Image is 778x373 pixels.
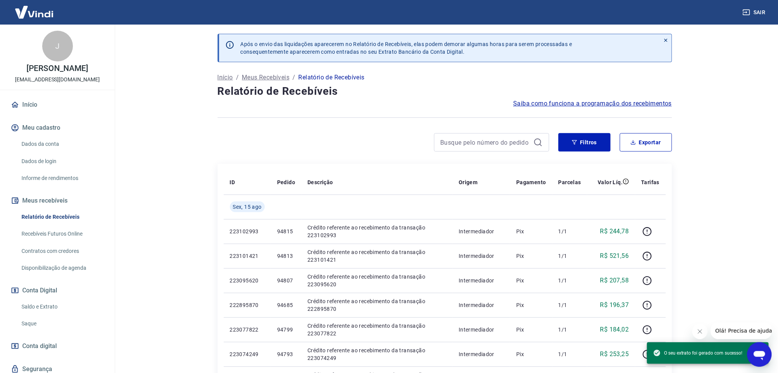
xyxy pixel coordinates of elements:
p: Pagamento [516,178,546,186]
a: Meus Recebíveis [242,73,289,82]
p: Descrição [307,178,333,186]
p: Relatório de Recebíveis [299,73,365,82]
a: Dados de login [18,153,106,169]
p: 1/1 [558,350,581,358]
p: 223101421 [230,252,265,260]
a: Conta digital [9,338,106,355]
p: Parcelas [558,178,581,186]
p: Intermediador [459,350,504,358]
p: Origem [459,178,477,186]
p: Crédito referente ao recebimento da transação 222895870 [307,297,446,313]
p: Pix [516,228,546,235]
span: Sex, 15 ago [233,203,262,211]
button: Conta Digital [9,282,106,299]
iframe: Mensagem da empresa [711,322,772,339]
p: R$ 196,37 [600,300,629,310]
p: Após o envio das liquidações aparecerem no Relatório de Recebíveis, elas podem demorar algumas ho... [241,40,572,56]
a: Saldo e Extrato [18,299,106,315]
p: Crédito referente ao recebimento da transação 223077822 [307,322,446,337]
p: 94813 [277,252,295,260]
p: 94815 [277,228,295,235]
a: Contratos com credores [18,243,106,259]
p: Pedido [277,178,295,186]
p: 94685 [277,301,295,309]
p: 94799 [277,326,295,333]
p: 1/1 [558,252,581,260]
p: Pix [516,252,546,260]
button: Meus recebíveis [9,192,106,209]
p: Intermediador [459,301,504,309]
h4: Relatório de Recebíveis [218,84,672,99]
p: Pix [516,277,546,284]
p: 1/1 [558,277,581,284]
p: 1/1 [558,228,581,235]
p: 222895870 [230,301,265,309]
p: Tarifas [641,178,660,186]
a: Dados da conta [18,136,106,152]
p: [PERSON_NAME] [26,64,88,73]
a: Recebíveis Futuros Online [18,226,106,242]
p: [EMAIL_ADDRESS][DOMAIN_NAME] [15,76,100,84]
p: 94807 [277,277,295,284]
p: Pix [516,350,546,358]
input: Busque pelo número do pedido [441,137,530,148]
span: Conta digital [22,341,57,352]
img: Vindi [9,0,59,24]
p: Crédito referente ao recebimento da transação 223102993 [307,224,446,239]
p: R$ 253,25 [600,350,629,359]
a: Relatório de Recebíveis [18,209,106,225]
p: Crédito referente ao recebimento da transação 223095620 [307,273,446,288]
p: Intermediador [459,252,504,260]
p: 1/1 [558,301,581,309]
div: J [42,31,73,61]
p: R$ 207,58 [600,276,629,285]
p: 1/1 [558,326,581,333]
iframe: Botão para abrir a janela de mensagens [747,342,772,367]
p: ID [230,178,235,186]
p: Pix [516,301,546,309]
p: Pix [516,326,546,333]
span: O seu extrato foi gerado com sucesso! [653,349,743,357]
p: Intermediador [459,277,504,284]
p: R$ 244,78 [600,227,629,236]
a: Informe de rendimentos [18,170,106,186]
button: Meu cadastro [9,119,106,136]
a: Saque [18,316,106,332]
a: Disponibilização de agenda [18,260,106,276]
button: Sair [741,5,769,20]
p: 223102993 [230,228,265,235]
p: Crédito referente ao recebimento da transação 223101421 [307,248,446,264]
a: Início [9,96,106,113]
p: 94793 [277,350,295,358]
p: 223074249 [230,350,265,358]
p: 223077822 [230,326,265,333]
p: Valor Líq. [598,178,623,186]
p: Intermediador [459,228,504,235]
button: Exportar [620,133,672,152]
p: R$ 184,02 [600,325,629,334]
a: Início [218,73,233,82]
p: Intermediador [459,326,504,333]
p: / [292,73,295,82]
p: / [236,73,239,82]
button: Filtros [558,133,611,152]
a: Saiba como funciona a programação dos recebimentos [514,99,672,108]
p: Crédito referente ao recebimento da transação 223074249 [307,347,446,362]
iframe: Fechar mensagem [692,324,708,339]
p: R$ 521,56 [600,251,629,261]
span: Olá! Precisa de ajuda? [5,5,64,12]
p: 223095620 [230,277,265,284]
